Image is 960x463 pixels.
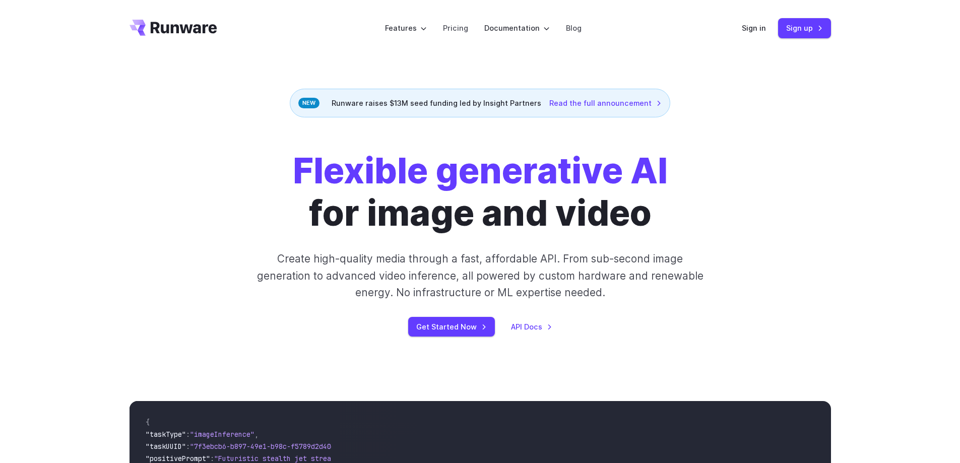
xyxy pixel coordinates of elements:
[254,430,259,439] span: ,
[146,430,186,439] span: "taskType"
[146,454,210,463] span: "positivePrompt"
[190,442,343,451] span: "7f3ebcb6-b897-49e1-b98c-f5789d2d40d7"
[146,418,150,427] span: {
[385,22,427,34] label: Features
[255,250,705,301] p: Create high-quality media through a fast, affordable API. From sub-second image generation to adv...
[186,442,190,451] span: :
[293,149,668,192] strong: Flexible generative AI
[408,317,495,337] a: Get Started Now
[290,89,670,117] div: Runware raises $13M seed funding led by Insight Partners
[210,454,214,463] span: :
[511,321,552,333] a: API Docs
[443,22,468,34] a: Pricing
[146,442,186,451] span: "taskUUID"
[190,430,254,439] span: "imageInference"
[484,22,550,34] label: Documentation
[549,97,662,109] a: Read the full announcement
[566,22,582,34] a: Blog
[214,454,581,463] span: "Futuristic stealth jet streaking through a neon-lit cityscape with glowing purple exhaust"
[186,430,190,439] span: :
[742,22,766,34] a: Sign in
[293,150,668,234] h1: for image and video
[130,20,217,36] a: Go to /
[778,18,831,38] a: Sign up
